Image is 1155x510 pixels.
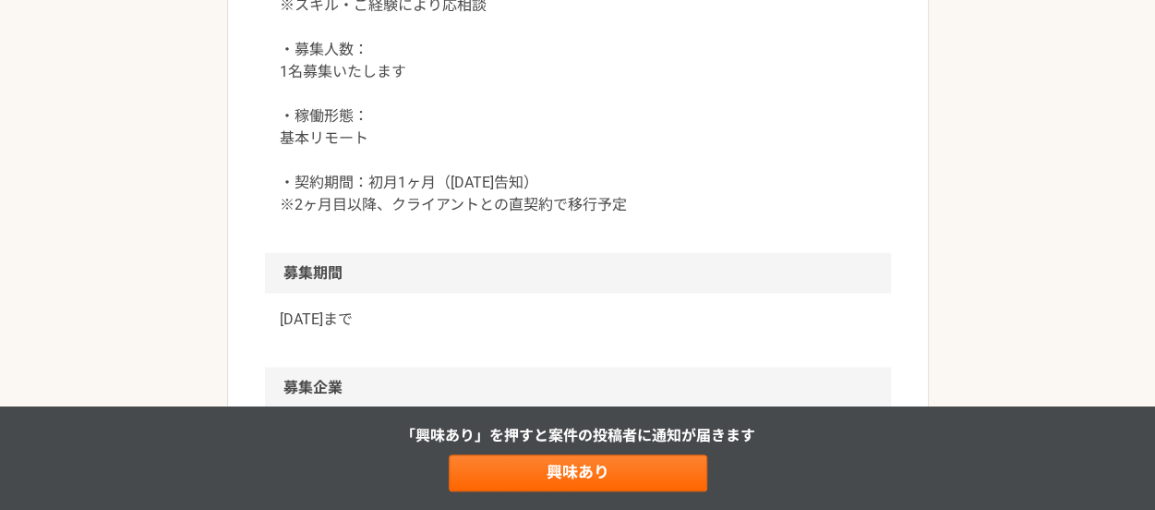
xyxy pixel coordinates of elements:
[449,455,707,492] a: 興味あり
[265,368,891,408] h2: 募集企業
[265,253,891,294] h2: 募集期間
[280,309,876,331] p: [DATE]まで
[401,425,755,447] p: 「興味あり」を押すと 案件の投稿者に通知が届きます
